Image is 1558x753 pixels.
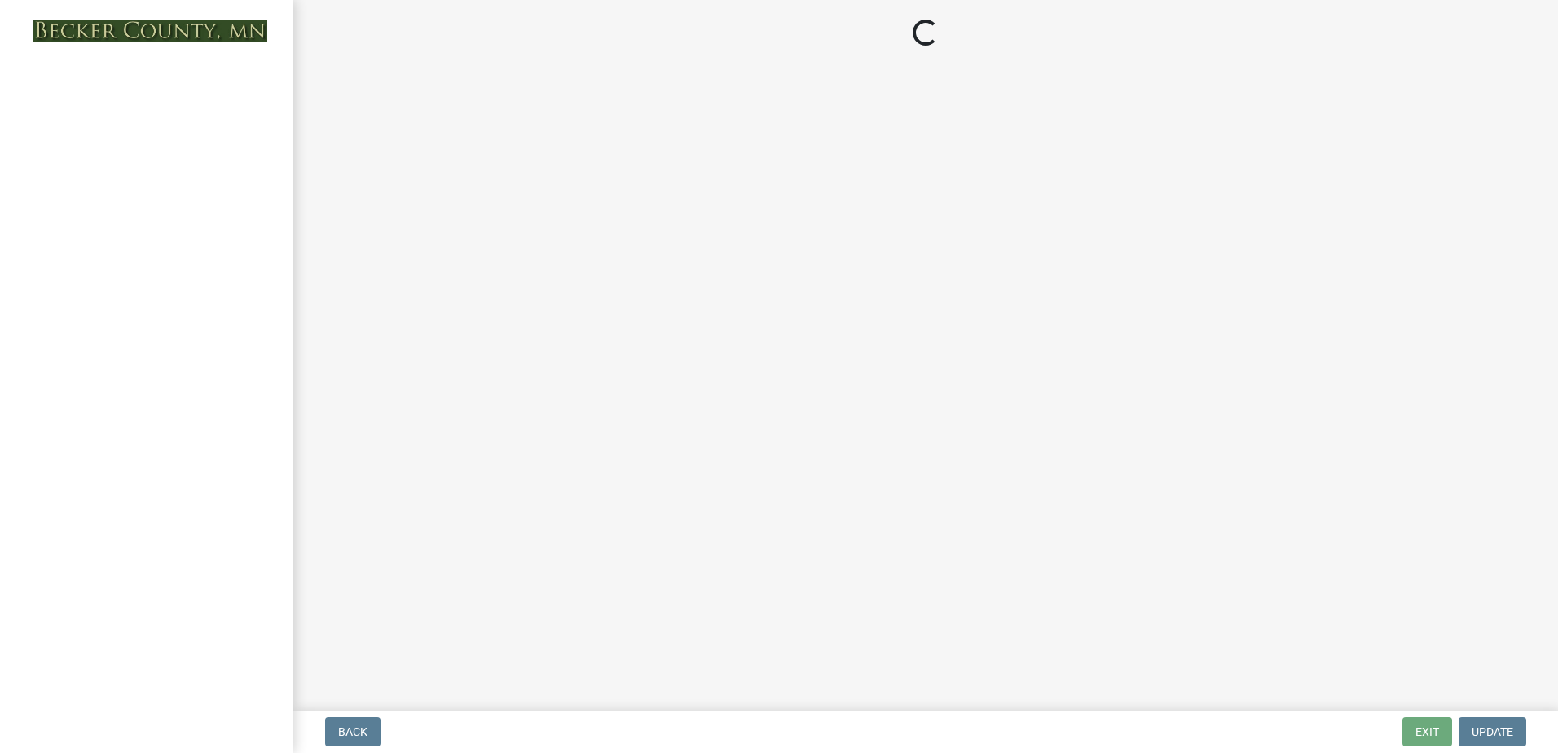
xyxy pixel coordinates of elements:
span: Back [338,725,367,738]
img: Becker County, Minnesota [33,20,267,42]
button: Exit [1402,717,1452,746]
button: Update [1459,717,1526,746]
span: Update [1472,725,1513,738]
button: Back [325,717,381,746]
